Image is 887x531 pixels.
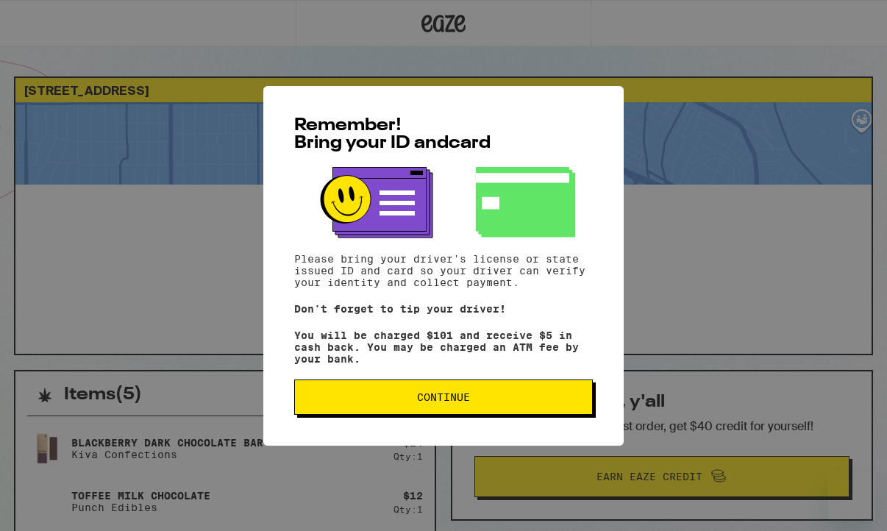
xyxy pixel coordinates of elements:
[828,472,875,519] iframe: Button to launch messaging window
[417,392,470,402] span: Continue
[294,117,491,152] span: Remember! Bring your ID and card
[294,253,593,288] p: Please bring your driver's license or state issued ID and card so your driver can verify your ide...
[294,329,593,365] p: You will be charged $101 and receive $5 in cash back. You may be charged an ATM fee by your bank.
[294,303,593,315] p: Don't forget to tip your driver!
[294,379,593,415] button: Continue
